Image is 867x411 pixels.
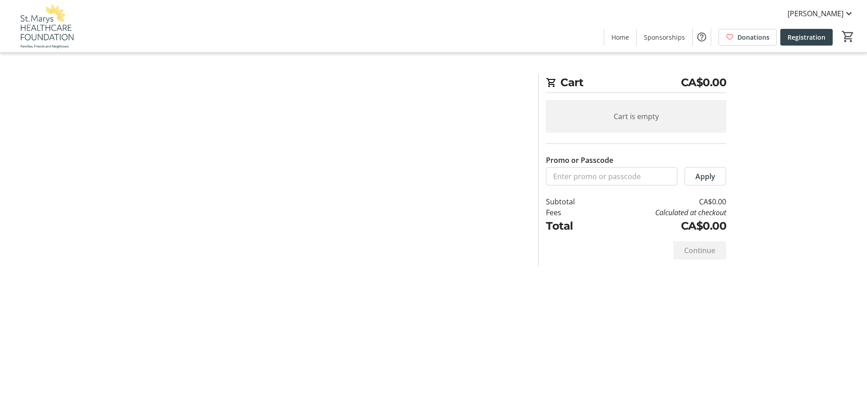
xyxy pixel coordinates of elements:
span: Home [611,32,629,42]
a: Sponsorships [637,29,692,46]
td: Fees [546,207,598,218]
td: Calculated at checkout [598,207,726,218]
td: Subtotal [546,196,598,207]
button: Help [693,28,711,46]
img: St. Marys Healthcare Foundation's Logo [5,4,86,49]
a: Home [604,29,636,46]
div: Cart is empty [546,100,726,133]
td: CA$0.00 [598,196,726,207]
span: Donations [737,32,769,42]
td: Total [546,218,598,234]
button: Apply [685,167,726,185]
h2: Cart [546,74,726,93]
input: Enter promo or passcode [546,167,677,185]
td: CA$0.00 [598,218,726,234]
label: Promo or Passcode [546,155,613,166]
span: [PERSON_NAME] [788,8,844,19]
a: Donations [718,29,777,46]
a: Registration [780,29,833,46]
span: Apply [695,171,715,182]
span: Registration [788,32,825,42]
span: CA$0.00 [681,74,727,91]
button: Cart [840,28,856,45]
button: [PERSON_NAME] [780,6,862,21]
span: Sponsorships [644,32,685,42]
